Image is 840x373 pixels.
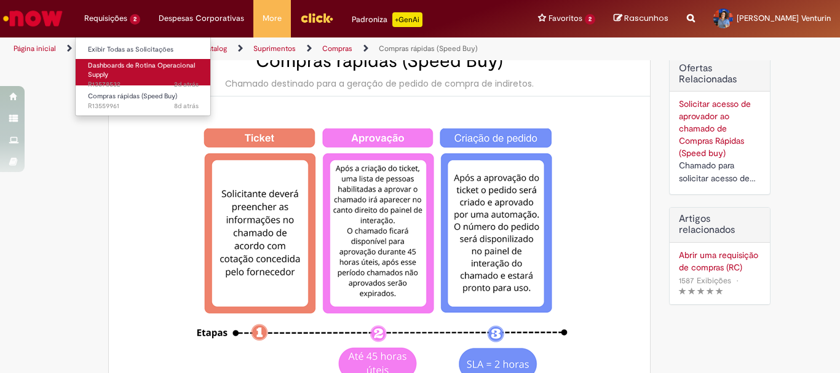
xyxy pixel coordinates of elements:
[300,9,333,27] img: click_logo_yellow_360x200.png
[614,13,668,25] a: Rascunhos
[84,12,127,25] span: Requisições
[679,275,731,286] span: 1587 Exibições
[679,214,761,235] h3: Artigos relacionados
[76,59,211,85] a: Aberto R13578532 : Dashboards de Rotina Operacional Supply
[549,12,582,25] span: Favoritos
[76,43,211,57] a: Exibir Todas as Solicitações
[352,12,422,27] div: Padroniza
[379,44,478,53] a: Compras rápidas (Speed Buy)
[679,63,761,85] h2: Ofertas Relacionadas
[737,13,831,23] span: [PERSON_NAME] Venturin
[585,14,595,25] span: 2
[669,57,771,195] div: Ofertas Relacionadas
[624,12,668,24] span: Rascunhos
[679,98,751,159] a: Solicitar acesso de aprovador ao chamado de Compras Rápidas (Speed buy)
[392,12,422,27] p: +GenAi
[679,159,761,185] div: Chamado para solicitar acesso de aprovador ao ticket de Speed buy
[130,14,140,25] span: 2
[76,90,211,112] a: Aberto R13559961 : Compras rápidas (Speed Buy)
[88,101,199,111] span: R13559961
[263,12,282,25] span: More
[1,6,65,31] img: ServiceNow
[9,37,551,60] ul: Trilhas de página
[88,61,195,80] span: Dashboards de Rotina Operacional Supply
[734,272,741,289] span: •
[14,44,56,53] a: Página inicial
[121,51,638,71] h2: Compras rápidas (Speed Buy)
[121,77,638,90] div: Chamado destinado para a geração de pedido de compra de indiretos.
[88,80,199,90] span: R13578532
[253,44,296,53] a: Suprimentos
[88,92,177,101] span: Compras rápidas (Speed Buy)
[174,101,199,111] span: 8d atrás
[679,249,761,273] a: Abrir uma requisição de compras (RC)
[322,44,352,53] a: Compras
[159,12,244,25] span: Despesas Corporativas
[174,101,199,111] time: 23/09/2025 15:48:34
[75,37,211,116] ul: Requisições
[174,80,199,89] time: 29/09/2025 17:21:18
[174,80,199,89] span: 2d atrás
